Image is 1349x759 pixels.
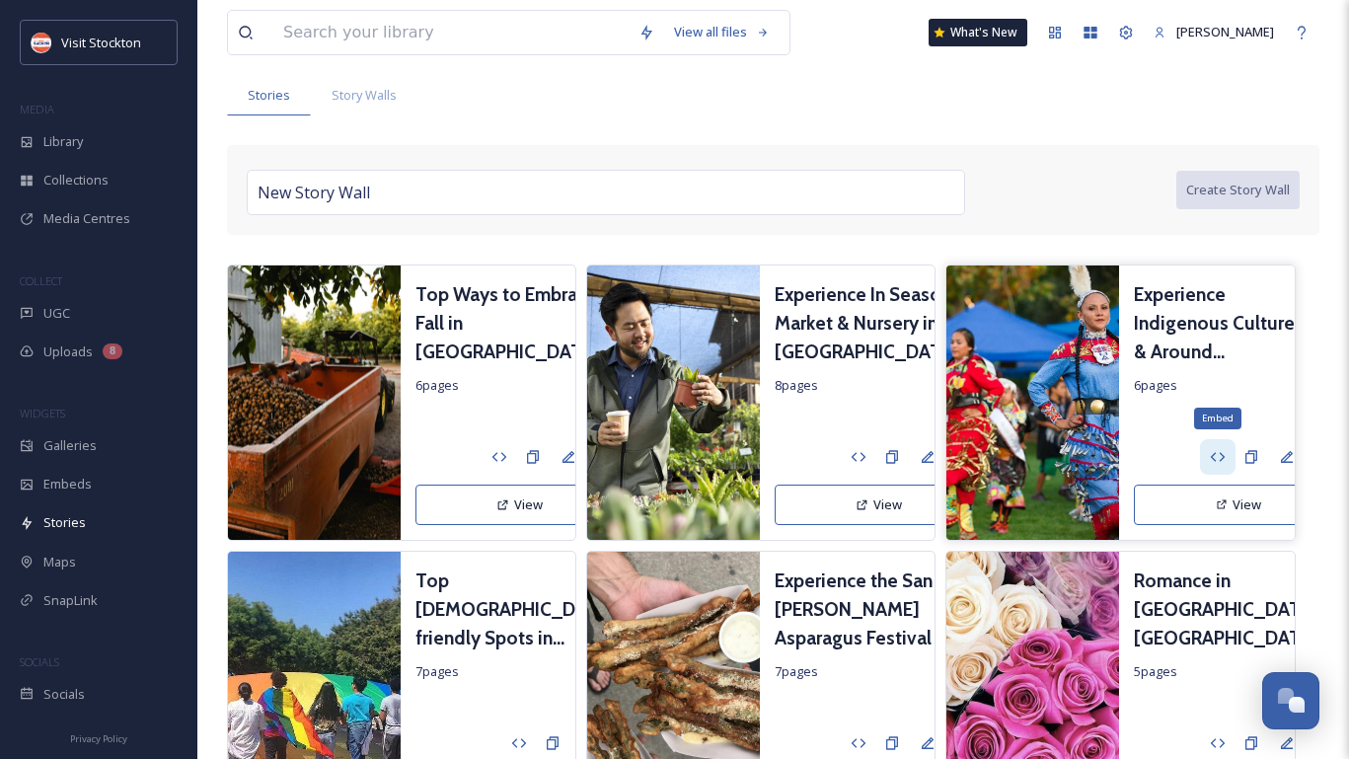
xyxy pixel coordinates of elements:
[775,567,963,651] a: Experience the San [PERSON_NAME] Asparagus Festival in [GEOGRAPHIC_DATA], [US_STATE]
[43,304,70,323] span: UGC
[32,33,51,52] img: unnamed.jpeg
[228,266,401,542] img: 9089da7a-8903-4b01-bb30-eb451f888167.jpg
[1262,672,1319,729] button: Open Chat
[43,209,130,228] span: Media Centres
[775,662,983,681] span: 7 pages
[43,132,83,151] span: Library
[20,654,59,669] span: SOCIALS
[273,11,629,54] input: Search your library
[43,513,86,532] span: Stories
[258,181,370,204] span: New Story Wall
[43,342,93,361] span: Uploads
[587,266,760,542] img: 376808d8-a379-4ee8-a0c1-d6cde7b5c9e8.jpg
[332,86,397,105] span: Story Walls
[248,86,290,105] span: Stories
[70,732,127,745] span: Privacy Policy
[43,591,98,610] span: SnapLink
[43,685,85,704] span: Socials
[20,406,65,420] span: WIDGETS
[103,343,122,359] div: 8
[775,280,963,365] a: Experience In Season Market & Nursery in [GEOGRAPHIC_DATA], [US_STATE]
[43,553,76,571] span: Maps
[1134,280,1322,365] a: Experience Indigenous Culture In & Around [GEOGRAPHIC_DATA], [US_STATE]
[415,662,643,681] span: 7 pages
[1194,408,1241,429] div: Embed
[1134,376,1342,395] span: 6 pages
[1176,171,1300,209] button: Create Story Wall
[415,280,604,365] a: Top Ways to Embrace Fall in [GEOGRAPHIC_DATA], [US_STATE]
[70,725,127,749] a: Privacy Policy
[20,102,54,116] span: MEDIA
[929,19,1027,46] a: What's New
[61,34,141,51] span: Visit Stockton
[1134,662,1342,681] span: 5 pages
[415,376,624,395] span: 6 pages
[43,436,97,455] span: Galleries
[775,376,983,395] span: 8 pages
[1134,567,1322,651] a: Romance in [GEOGRAPHIC_DATA], [GEOGRAPHIC_DATA] for Valentine's or Anytime
[1144,13,1284,51] a: [PERSON_NAME]
[775,485,983,525] button: View
[415,485,624,525] button: View
[43,171,109,190] span: Collections
[415,567,624,651] a: Top [DEMOGRAPHIC_DATA]-friendly Spots in [GEOGRAPHIC_DATA], [US_STATE]
[20,273,62,288] span: COLLECT
[664,13,780,51] a: View all files
[43,475,92,493] span: Embeds
[1176,23,1274,40] span: [PERSON_NAME]
[1134,485,1342,525] button: View
[946,266,1119,542] img: 37d6175b-9133-4eab-8cab-6c5f7f9cabc4.jpg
